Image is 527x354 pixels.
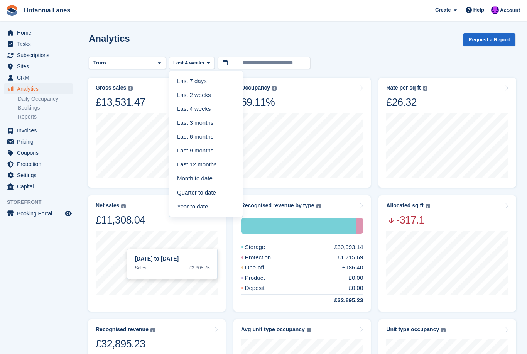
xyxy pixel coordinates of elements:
[18,95,73,103] a: Daily Occupancy
[500,7,520,14] span: Account
[17,147,63,158] span: Coupons
[96,326,149,333] div: Recognised revenue
[4,181,73,192] a: menu
[96,213,145,227] div: £11,308.04
[17,27,63,38] span: Home
[386,202,423,209] div: Allocated sq ft
[241,218,356,234] div: Storage
[172,200,240,213] a: Year to date
[356,218,363,234] div: Protection
[4,27,73,38] a: menu
[241,202,314,209] div: Recognised revenue by type
[172,130,240,144] a: Last 6 months
[89,33,130,44] h2: Analytics
[441,328,446,332] img: icon-info-grey-7440780725fd019a000dd9b08b2336e03edf1995a4989e88bcd33f0948082b44.svg
[96,85,126,91] div: Gross sales
[342,263,363,272] div: £186.40
[241,96,277,109] div: 69.11%
[17,83,63,94] span: Analytics
[150,328,155,332] img: icon-info-grey-7440780725fd019a000dd9b08b2336e03edf1995a4989e88bcd33f0948082b44.svg
[96,202,119,209] div: Net sales
[172,144,240,158] a: Last 9 months
[172,74,240,88] a: Last 7 days
[17,72,63,83] span: CRM
[4,170,73,181] a: menu
[4,39,73,49] a: menu
[4,125,73,136] a: menu
[172,102,240,116] a: Last 4 weeks
[307,328,311,332] img: icon-info-grey-7440780725fd019a000dd9b08b2336e03edf1995a4989e88bcd33f0948082b44.svg
[172,116,240,130] a: Last 3 months
[316,296,363,305] div: £32,895.23
[4,136,73,147] a: menu
[241,274,284,283] div: Product
[4,147,73,158] a: menu
[463,33,515,46] button: Request a Report
[4,208,73,219] a: menu
[172,88,240,102] a: Last 2 weeks
[241,263,283,272] div: One-off
[17,125,63,136] span: Invoices
[386,213,430,227] span: -317.1
[426,204,430,208] img: icon-info-grey-7440780725fd019a000dd9b08b2336e03edf1995a4989e88bcd33f0948082b44.svg
[18,104,73,112] a: Bookings
[17,50,63,61] span: Subscriptions
[17,136,63,147] span: Pricing
[473,6,484,14] span: Help
[363,218,363,234] div: One-off
[17,208,63,219] span: Booking Portal
[92,59,109,67] div: Truro
[17,61,63,72] span: Sites
[435,6,451,14] span: Create
[241,253,290,262] div: Protection
[169,57,215,69] button: Last 4 weeks
[4,61,73,72] a: menu
[18,113,73,120] a: Reports
[7,198,77,206] span: Storefront
[316,204,321,208] img: icon-info-grey-7440780725fd019a000dd9b08b2336e03edf1995a4989e88bcd33f0948082b44.svg
[241,243,284,252] div: Storage
[4,159,73,169] a: menu
[17,170,63,181] span: Settings
[334,243,363,252] div: £30,993.14
[241,85,270,91] div: Occupancy
[349,284,363,293] div: £0.00
[64,209,73,218] a: Preview store
[128,86,133,91] img: icon-info-grey-7440780725fd019a000dd9b08b2336e03edf1995a4989e88bcd33f0948082b44.svg
[96,96,145,109] div: £13,531.47
[349,274,363,283] div: £0.00
[386,326,439,333] div: Unit type occupancy
[172,172,240,186] a: Month to date
[17,181,63,192] span: Capital
[338,253,363,262] div: £1,715.69
[6,5,18,16] img: stora-icon-8386f47178a22dfd0bd8f6a31ec36ba5ce8667c1dd55bd0f319d3a0aa187defe.svg
[491,6,499,14] img: Mark Lane
[172,186,240,200] a: Quarter to date
[17,39,63,49] span: Tasks
[173,59,204,67] span: Last 4 weeks
[241,326,305,333] div: Avg unit type occupancy
[96,337,155,351] div: £32,895.23
[4,50,73,61] a: menu
[386,85,421,91] div: Rate per sq ft
[4,83,73,94] a: menu
[172,158,240,172] a: Last 12 months
[272,86,277,91] img: icon-info-grey-7440780725fd019a000dd9b08b2336e03edf1995a4989e88bcd33f0948082b44.svg
[21,4,73,17] a: Britannia Lanes
[241,284,283,293] div: Deposit
[423,86,427,91] img: icon-info-grey-7440780725fd019a000dd9b08b2336e03edf1995a4989e88bcd33f0948082b44.svg
[17,159,63,169] span: Protection
[4,72,73,83] a: menu
[386,96,427,109] div: £26.32
[121,204,126,208] img: icon-info-grey-7440780725fd019a000dd9b08b2336e03edf1995a4989e88bcd33f0948082b44.svg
